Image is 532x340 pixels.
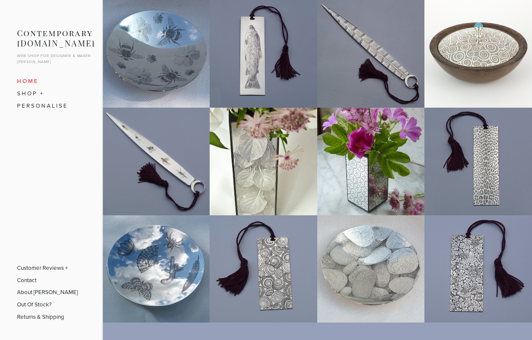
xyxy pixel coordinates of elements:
[17,286,78,298] a: About [PERSON_NAME]
[17,100,85,112] a: Personalise
[17,87,85,100] a: SHOP
[17,75,85,87] a: Home
[17,28,95,49] a: Contemporary [DOMAIN_NAME]
[17,274,78,286] a: Contact
[17,311,78,323] a: Returns & Shipping
[17,262,78,274] a: Customer Reviews
[17,53,95,64] p: Web shop for designer & maker [PERSON_NAME]
[17,298,78,311] a: Out Of Stock?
